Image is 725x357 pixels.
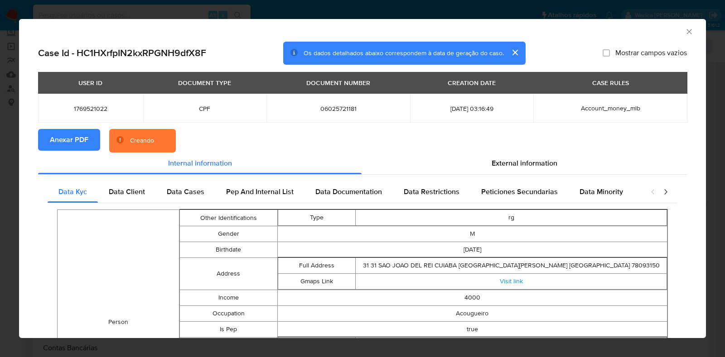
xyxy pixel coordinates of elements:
[278,274,356,290] td: Gmaps Link
[226,186,294,197] span: Pep And Internal List
[580,186,623,197] span: Data Minority
[173,75,237,90] div: DOCUMENT TYPE
[504,42,526,63] button: cerrar
[50,130,88,150] span: Anexar PDF
[38,47,206,59] h2: Case Id - HC1HXrfpIN2kxRPGNH9dfX8F
[277,306,667,322] td: Acougueiro
[442,75,501,90] div: CREATION DATE
[356,258,667,274] td: 31 31 SAO JOAO DEL REI CUIABA [GEOGRAPHIC_DATA][PERSON_NAME] [GEOGRAPHIC_DATA] 78093150
[277,322,667,338] td: true
[168,158,232,168] span: Internal information
[356,210,667,226] td: rg
[180,210,277,226] td: Other Identifications
[49,105,132,113] span: 1769521022
[278,210,356,226] td: Type
[180,290,277,306] td: Income
[615,48,687,57] span: Mostrar campos vazios
[180,322,277,338] td: Is Pep
[180,242,277,258] td: Birthdate
[109,186,145,197] span: Data Client
[277,226,667,242] td: M
[130,136,154,145] div: Creando
[73,75,108,90] div: USER ID
[500,276,523,286] a: Visit link
[167,186,204,197] span: Data Cases
[301,75,376,90] div: DOCUMENT NUMBER
[180,306,277,322] td: Occupation
[278,338,356,353] td: Area Code
[277,242,667,258] td: [DATE]
[38,152,687,174] div: Detailed info
[38,129,100,151] button: Anexar PDF
[180,258,277,290] td: Address
[304,48,504,57] span: Os dados detalhados abaixo correspondem à data de geração do caso.
[603,49,610,57] input: Mostrar campos vazios
[481,186,558,197] span: Peticiones Secundarias
[356,338,667,353] td: 65
[421,105,522,113] span: [DATE] 03:16:49
[180,226,277,242] td: Gender
[154,105,256,113] span: CPF
[48,181,641,203] div: Detailed internal info
[404,186,459,197] span: Data Restrictions
[492,158,557,168] span: External information
[315,186,382,197] span: Data Documentation
[277,105,399,113] span: 06025721181
[58,186,87,197] span: Data Kyc
[685,27,693,35] button: Fechar a janela
[581,104,640,113] span: Account_money_mlb
[278,258,356,274] td: Full Address
[277,290,667,306] td: 4000
[19,19,706,338] div: closure-recommendation-modal
[587,75,634,90] div: CASE RULES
